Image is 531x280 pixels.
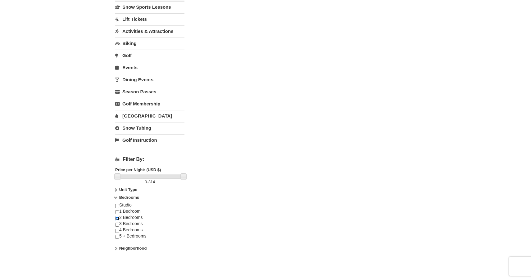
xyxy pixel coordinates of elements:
[119,187,137,192] strong: Unit Type
[115,13,184,25] a: Lift Tickets
[115,157,184,162] h4: Filter By:
[148,180,155,184] span: 314
[115,25,184,37] a: Activities & Attractions
[115,1,184,13] a: Snow Sports Lessons
[145,180,147,184] span: 0
[115,38,184,49] a: Biking
[115,110,184,122] a: [GEOGRAPHIC_DATA]
[115,62,184,73] a: Events
[115,122,184,134] a: Snow Tubing
[115,74,184,85] a: Dining Events
[115,86,184,97] a: Season Passes
[115,167,161,172] strong: Price per Night: (USD $)
[115,50,184,61] a: Golf
[115,179,184,185] label: -
[115,134,184,146] a: Golf Instruction
[115,98,184,109] a: Golf Membership
[119,195,139,200] strong: Bedrooms
[119,246,147,251] strong: Neighborhood
[115,202,184,245] div: Studio 1 Bedroom 2 Bedrooms 3 Bedrooms 4 Bedrooms 5 + Bedrooms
